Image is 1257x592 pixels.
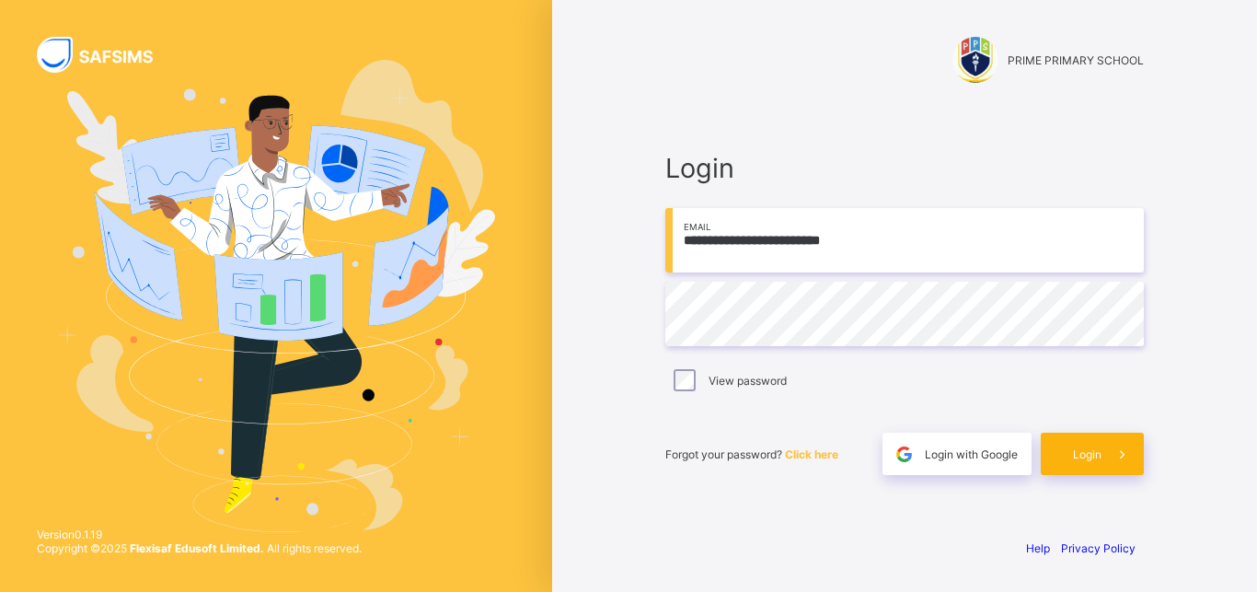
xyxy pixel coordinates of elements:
[57,60,495,531] img: Hero Image
[37,528,362,541] span: Version 0.1.19
[785,447,838,461] a: Click here
[1073,447,1101,461] span: Login
[709,374,787,388] label: View password
[925,447,1018,461] span: Login with Google
[130,541,264,555] strong: Flexisaf Edusoft Limited.
[37,541,362,555] span: Copyright © 2025 All rights reserved.
[37,37,175,73] img: SAFSIMS Logo
[1061,541,1136,555] a: Privacy Policy
[894,444,915,465] img: google.396cfc9801f0270233282035f929180a.svg
[665,447,838,461] span: Forgot your password?
[1008,53,1144,67] span: PRIME PRIMARY SCHOOL
[665,152,1144,184] span: Login
[1026,541,1050,555] a: Help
